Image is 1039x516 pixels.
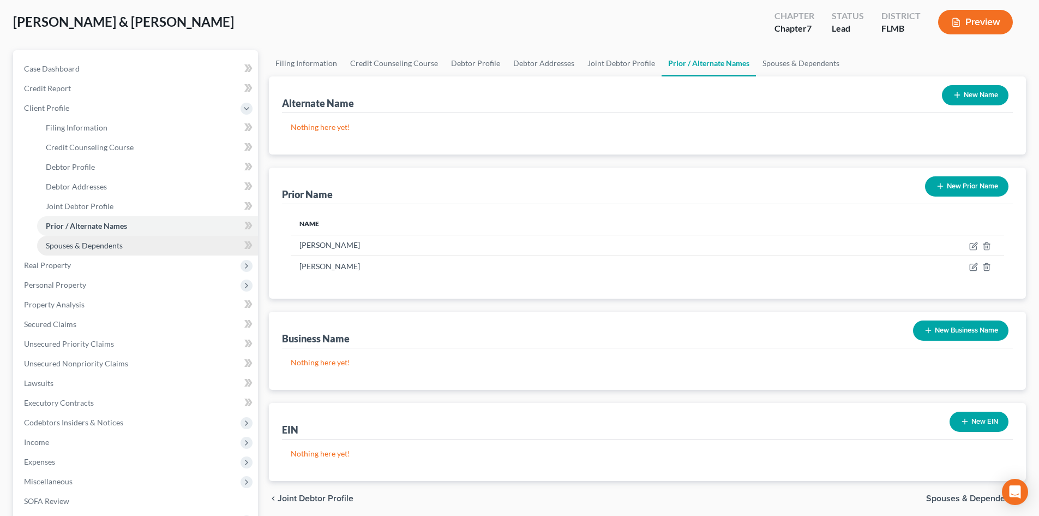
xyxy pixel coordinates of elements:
td: [PERSON_NAME] [291,256,748,277]
button: chevron_left Joint Debtor Profile [269,494,353,503]
span: Property Analysis [24,300,85,309]
a: Debtor Addresses [37,177,258,197]
span: 7 [807,23,812,33]
span: Credit Report [24,84,71,93]
a: Credit Counseling Course [37,138,258,157]
span: Secured Claims [24,319,76,329]
button: New EIN [950,412,1008,432]
span: Codebtors Insiders & Notices [24,418,123,427]
span: Real Property [24,260,71,270]
span: Client Profile [24,103,69,112]
a: Filing Information [37,118,258,138]
th: Name [291,213,748,235]
div: EIN [282,423,298,436]
p: Nothing here yet! [291,357,1004,368]
span: Income [24,437,49,447]
a: Credit Report [15,79,258,98]
a: Case Dashboard [15,59,258,79]
button: Spouses & Dependents chevron_right [926,494,1026,503]
span: Executory Contracts [24,398,94,407]
a: Joint Debtor Profile [37,197,258,216]
span: Spouses & Dependents [46,241,123,250]
div: Status [832,10,864,22]
span: Spouses & Dependents [926,494,1017,503]
div: FLMB [881,22,921,35]
p: Nothing here yet! [291,122,1004,133]
a: Executory Contracts [15,393,258,413]
a: Joint Debtor Profile [581,50,662,76]
i: chevron_left [269,494,278,503]
span: Unsecured Priority Claims [24,339,114,348]
a: Spouses & Dependents [37,236,258,256]
a: Secured Claims [15,315,258,334]
span: Joint Debtor Profile [46,201,113,211]
a: Lawsuits [15,373,258,393]
span: Unsecured Nonpriority Claims [24,359,128,368]
div: Chapter [774,22,814,35]
td: [PERSON_NAME] [291,235,748,256]
button: New Business Name [913,321,1008,341]
div: Alternate Name [282,97,354,110]
span: Miscellaneous [24,477,73,486]
button: New Name [942,85,1008,105]
a: SOFA Review [15,491,258,511]
a: Debtor Profile [445,50,507,76]
span: Prior / Alternate Names [46,221,127,230]
div: District [881,10,921,22]
a: Credit Counseling Course [344,50,445,76]
a: Prior / Alternate Names [37,216,258,236]
span: Expenses [24,457,55,466]
span: Debtor Profile [46,162,95,171]
a: Unsecured Priority Claims [15,334,258,354]
div: Prior Name [282,188,333,201]
span: SOFA Review [24,496,69,506]
button: Preview [938,10,1013,34]
div: Open Intercom Messenger [1002,479,1028,505]
a: Unsecured Nonpriority Claims [15,354,258,373]
a: Debtor Addresses [507,50,581,76]
span: Case Dashboard [24,64,80,73]
button: New Prior Name [925,176,1008,197]
span: Personal Property [24,280,86,289]
div: Business Name [282,332,350,345]
a: Property Analysis [15,295,258,315]
span: [PERSON_NAME] & [PERSON_NAME] [13,14,234,29]
div: Lead [832,22,864,35]
span: Debtor Addresses [46,182,107,191]
a: Prior / Alternate Names [662,50,756,76]
div: Chapter [774,10,814,22]
span: Filing Information [46,123,107,132]
a: Debtor Profile [37,157,258,177]
a: Filing Information [269,50,344,76]
span: Credit Counseling Course [46,143,134,152]
a: Spouses & Dependents [756,50,846,76]
span: Joint Debtor Profile [278,494,353,503]
span: Lawsuits [24,378,53,388]
p: Nothing here yet! [291,448,1004,459]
